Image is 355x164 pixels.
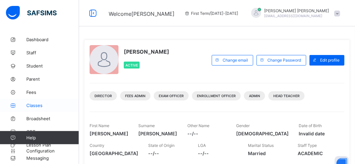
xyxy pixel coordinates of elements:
span: Help [26,135,79,140]
span: Broadsheet [26,116,79,121]
span: Configuration [26,148,79,153]
span: Country [90,143,104,148]
span: [PERSON_NAME] [90,131,129,136]
span: Classes [26,103,79,108]
span: --/-- [148,150,188,156]
div: KAYCEUGO [245,8,343,19]
span: [PERSON_NAME] [139,131,178,136]
span: Active [125,63,138,67]
span: Gender [236,123,250,128]
span: Exam Officer [159,94,184,98]
span: [PERSON_NAME] [PERSON_NAME] [264,8,329,13]
span: Student [26,63,79,68]
span: CBT [26,129,79,134]
span: Marital Status [248,143,274,148]
span: Change Password [267,58,301,63]
span: Messaging [26,155,79,161]
span: LGA [198,143,206,148]
span: Admin [249,94,260,98]
span: Date of Birth [299,123,322,128]
button: Open asap [332,141,352,161]
span: session/term information [184,11,238,16]
span: [GEOGRAPHIC_DATA] [90,150,138,156]
span: Director [95,94,112,98]
span: Change email [223,58,248,63]
span: Head Teacher [273,94,300,98]
span: [EMAIL_ADDRESS][DOMAIN_NAME] [264,14,323,18]
span: Fees Admin [125,94,146,98]
span: --/-- [198,150,238,156]
span: State of Origin [148,143,175,148]
span: Invalid date [299,131,338,136]
span: Fees [26,90,79,95]
span: Surname [139,123,155,128]
span: Dashboard [26,37,79,42]
span: ACADEMIC [298,150,338,156]
span: Parent [26,76,79,82]
span: [PERSON_NAME] [124,48,169,55]
span: Staff Type [298,143,317,148]
span: Other Name [187,123,209,128]
span: --/-- [187,131,227,136]
span: Staff [26,50,79,55]
span: [DEMOGRAPHIC_DATA] [236,131,289,136]
span: First Name [90,123,109,128]
span: Welcome [PERSON_NAME] [109,11,175,17]
span: Enrollment Officer [197,94,236,98]
img: safsims [6,6,57,20]
span: Married [248,150,288,156]
span: Edit profile [320,58,340,63]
